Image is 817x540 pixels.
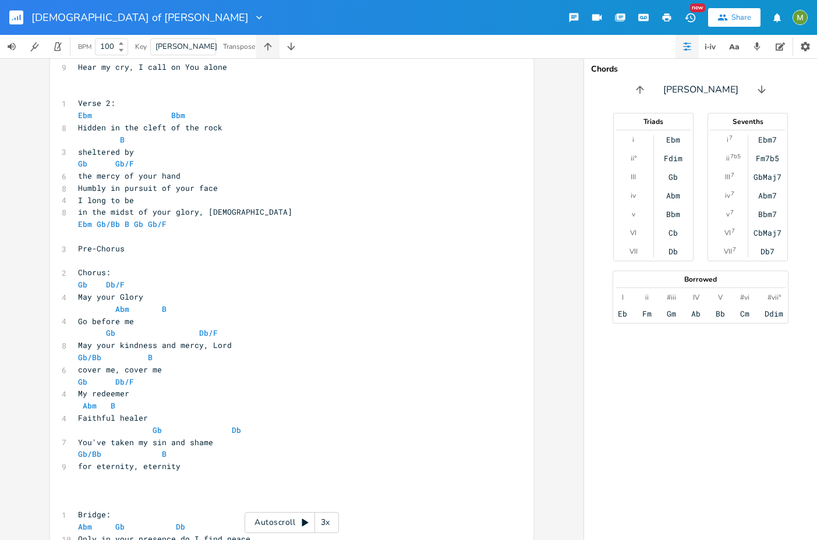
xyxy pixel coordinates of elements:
[729,133,733,143] sup: 7
[629,247,638,256] div: VII
[78,158,87,169] span: Gb
[78,279,87,290] span: Gb
[78,461,181,471] span: for eternity, eternity
[727,135,728,144] div: i
[691,309,701,318] div: Ab
[78,449,101,459] span: Gb/Bb
[724,228,731,237] div: VI
[78,207,292,217] span: in the midst of your glory, [DEMOGRAPHIC_DATA]
[761,247,774,256] div: Db7
[78,364,162,375] span: cover me, cover me
[666,209,680,219] div: Bbm
[78,219,92,229] span: Ebm
[663,83,738,97] span: [PERSON_NAME]
[111,400,115,411] span: B
[758,191,777,200] div: Abm7
[618,309,627,318] div: Eb
[614,118,693,125] div: Triads
[78,316,134,326] span: Go before me
[740,309,749,318] div: Cm
[631,154,636,163] div: ii°
[78,509,111,520] span: Bridge:
[83,400,97,411] span: Abm
[148,352,153,363] span: B
[632,209,635,219] div: v
[78,170,181,181] span: the mercy of your hand
[78,267,111,278] span: Chorus:
[645,293,649,302] div: ii
[106,279,125,290] span: Db/F
[199,328,218,338] span: Db/F
[642,309,652,318] div: Fm
[669,228,678,237] div: Cb
[148,219,167,229] span: Gb/F
[78,62,227,72] span: Hear my cry, I call on You alone
[232,425,241,435] span: Db
[669,172,678,182] div: Gb
[135,43,147,50] div: Key
[78,437,213,447] span: You've taken my sin and shame
[725,172,730,182] div: III
[78,44,91,50] div: BPM
[176,521,185,532] span: Db
[765,309,783,318] div: Ddim
[725,191,730,200] div: iv
[134,219,143,229] span: Gb
[758,209,777,219] div: Bbm7
[793,10,808,25] img: Mik Sivak
[667,309,676,318] div: Gm
[754,228,781,237] div: CbMaj7
[78,521,92,532] span: Abm
[162,449,167,459] span: B
[97,219,120,229] span: Gb/Bb
[758,135,777,144] div: Ebm7
[693,293,699,302] div: IV
[78,376,87,387] span: Gb
[716,309,725,318] div: Bb
[756,154,779,163] div: Fm7b5
[730,152,741,161] sup: 7b5
[78,183,218,193] span: Humbly in pursuit of your face
[106,328,115,338] span: Gb
[78,122,222,133] span: Hidden in the cleft of the rock
[622,293,624,302] div: I
[155,41,217,52] span: [PERSON_NAME]
[724,247,732,256] div: VII
[630,228,636,237] div: VI
[78,243,125,254] span: Pre-Chorus
[666,191,680,200] div: Abm
[708,118,787,125] div: Sevenths
[667,293,676,302] div: #iii
[78,340,232,350] span: May your kindness and mercy, Lord
[733,245,736,254] sup: 7
[631,172,636,182] div: III
[726,154,730,163] div: ii
[31,12,249,23] span: [DEMOGRAPHIC_DATA] of [PERSON_NAME]
[718,293,723,302] div: V
[171,110,185,120] span: Bbm
[731,226,735,236] sup: 7
[78,147,134,157] span: sheltered by
[631,191,636,200] div: iv
[768,293,781,302] div: #vii°
[223,43,255,50] div: Transpose
[78,413,148,423] span: Faithful healer
[678,7,702,28] button: New
[740,293,749,302] div: #vi
[115,158,134,169] span: Gb/F
[78,388,129,399] span: My redeemer
[315,512,336,533] div: 3x
[632,135,634,144] div: i
[115,521,125,532] span: Gb
[669,247,678,256] div: Db
[125,219,129,229] span: B
[731,170,734,180] sup: 7
[245,512,339,533] div: Autoscroll
[613,276,788,283] div: Borrowed
[78,98,115,108] span: Verse 2:
[726,209,730,219] div: v
[731,12,751,23] div: Share
[120,134,125,145] span: B
[162,304,167,314] span: B
[78,110,92,120] span: Ebm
